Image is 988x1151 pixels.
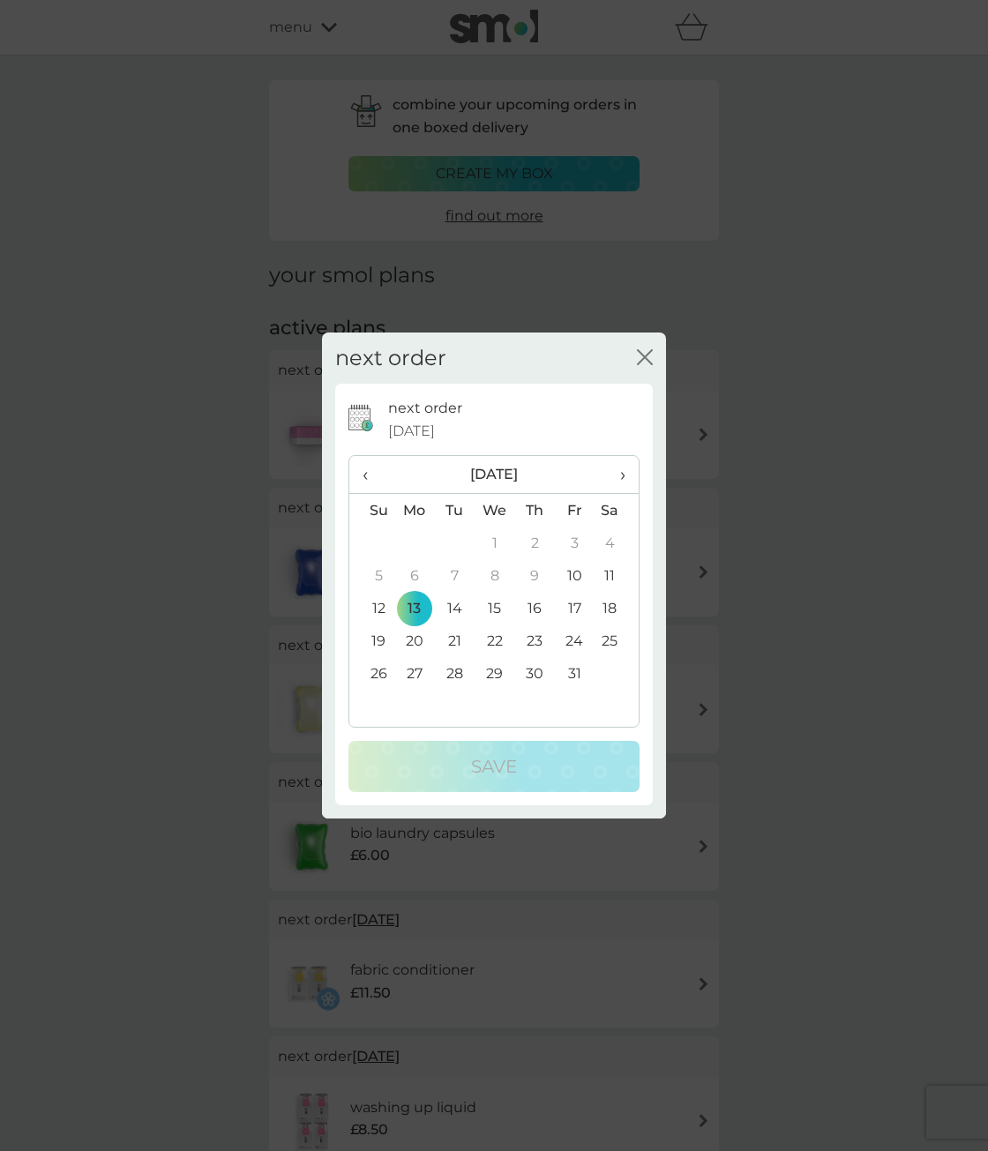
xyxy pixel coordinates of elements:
[515,559,555,592] td: 9
[515,592,555,624] td: 16
[608,456,625,493] span: ›
[475,559,515,592] td: 8
[515,657,555,690] td: 30
[394,494,435,527] th: Mo
[475,657,515,690] td: 29
[435,592,475,624] td: 14
[595,527,639,559] td: 4
[475,494,515,527] th: We
[394,592,435,624] td: 13
[475,592,515,624] td: 15
[595,494,639,527] th: Sa
[435,559,475,592] td: 7
[394,456,595,494] th: [DATE]
[435,657,475,690] td: 28
[475,624,515,657] td: 22
[595,559,639,592] td: 11
[335,346,446,371] h2: next order
[349,494,394,527] th: Su
[435,494,475,527] th: Tu
[349,592,394,624] td: 12
[515,624,555,657] td: 23
[555,494,595,527] th: Fr
[349,657,394,690] td: 26
[349,624,394,657] td: 19
[595,592,639,624] td: 18
[394,624,435,657] td: 20
[394,559,435,592] td: 6
[637,349,653,368] button: close
[435,624,475,657] td: 21
[555,559,595,592] td: 10
[595,624,639,657] td: 25
[471,752,517,781] p: Save
[515,527,555,559] td: 2
[555,657,595,690] td: 31
[349,559,394,592] td: 5
[515,494,555,527] th: Th
[388,397,462,420] p: next order
[388,420,435,443] span: [DATE]
[555,624,595,657] td: 24
[394,657,435,690] td: 27
[475,527,515,559] td: 1
[555,527,595,559] td: 3
[363,456,381,493] span: ‹
[348,741,640,792] button: Save
[555,592,595,624] td: 17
